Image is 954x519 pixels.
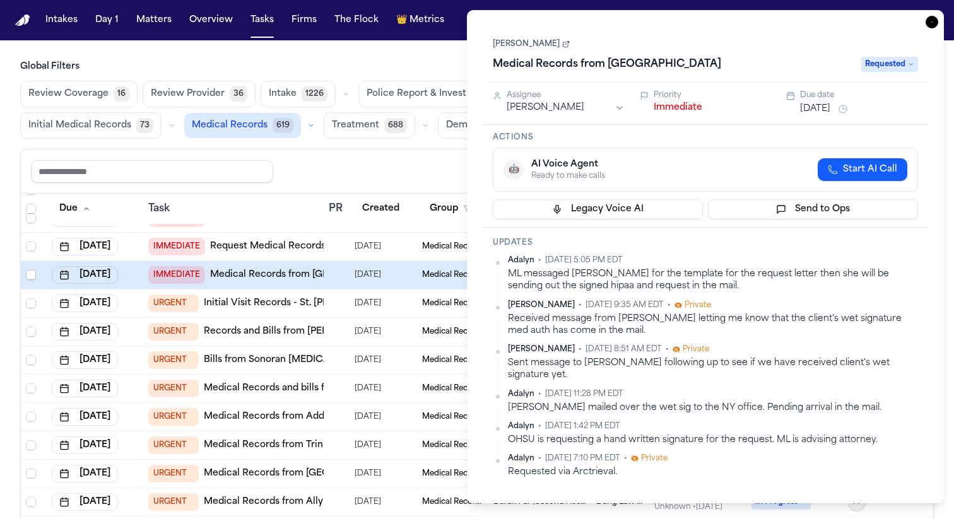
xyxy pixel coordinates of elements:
span: [DATE] 9:35 AM EDT [586,300,664,310]
button: Tasks [245,9,279,32]
div: Requested via Arctrieval. [508,466,918,478]
button: Snooze task [835,102,851,117]
span: 73 [136,118,153,133]
span: • [538,255,541,265]
button: Add update [493,486,548,501]
button: Overview [184,9,238,32]
button: Firms [286,9,322,32]
a: Home [15,15,30,26]
span: Start AI Call [843,163,897,176]
span: • [538,453,541,464]
span: Private [685,300,711,310]
span: [DATE] 1:42 PM EDT [545,421,620,431]
span: • [579,344,582,354]
button: Day 1 [90,9,124,32]
div: Due date [800,90,918,100]
span: Demand Letter [446,119,514,132]
span: 36 [230,86,247,102]
div: ML messaged [PERSON_NAME] for the template for the request letter then she will be sending out th... [508,268,918,293]
span: Adalyn [508,255,534,265]
div: [PERSON_NAME] mailed over the wet sig to the NY office. Pending arrival in the mail. [508,402,918,414]
span: • [579,300,582,310]
h3: Global Filters [20,61,934,73]
a: [PERSON_NAME] [493,39,570,49]
span: Treatment [332,119,379,132]
span: • [666,344,669,354]
span: Adalyn [508,453,534,464]
h3: Updates [493,238,918,248]
div: Sent message to [PERSON_NAME] following up to see if we have received client's wet signature yet. [508,357,918,382]
span: [PERSON_NAME] [508,300,575,310]
div: AI Voice Agent [531,158,605,171]
span: Police Report & Investigation [367,88,497,100]
span: 619 [273,118,293,133]
button: Medical Records619 [184,113,301,138]
span: Review Coverage [28,88,109,100]
button: Intakes [40,9,83,32]
h1: Medical Records from [GEOGRAPHIC_DATA] [488,54,726,74]
button: Treatment688 [324,112,415,139]
span: • [668,300,671,310]
div: OHSU is requesting a hand written signature for the request. ML is advising attorney. [508,434,918,446]
span: [DATE] 11:28 PM EDT [545,389,623,399]
div: Priority [654,90,772,100]
span: Intake [269,88,297,100]
button: Demand Letter272 [438,112,550,139]
span: 1226 [302,86,327,102]
h3: Actions [493,132,918,143]
span: 🤖 [509,163,519,176]
span: Adalyn [508,421,534,431]
span: Initial Medical Records [28,119,131,132]
button: Matters [131,9,177,32]
span: • [538,421,541,431]
span: • [538,389,541,399]
div: Ready to make calls [531,171,605,181]
button: Review Provider36 [143,81,256,107]
span: [DATE] 8:51 AM EDT [586,344,662,354]
span: [DATE] 5:05 PM EDT [545,255,623,265]
button: Immediate [654,102,702,114]
button: Police Report & Investigation318 [358,81,531,107]
span: Requested [861,57,918,72]
span: [PERSON_NAME] [508,344,575,354]
img: Finch Logo [15,15,30,26]
div: Assignee [507,90,625,100]
button: [DATE] [800,103,830,115]
button: crownMetrics [391,9,449,32]
span: Private [683,344,709,354]
span: Medical Records [192,119,268,132]
button: Start AI Call [818,158,907,181]
span: Private [641,453,668,464]
span: 688 [384,118,407,133]
button: The Flock [329,9,384,32]
button: Initial Medical Records73 [20,112,162,139]
span: • [624,453,627,464]
span: Review Provider [151,88,225,100]
button: Review Coverage16 [20,81,138,107]
span: [DATE] 7:10 PM EDT [545,453,620,464]
div: Received message from [PERSON_NAME] letting me know that the client's wet signature med auth has ... [508,313,918,337]
button: Legacy Voice AI [493,199,703,219]
button: Intake1226 [261,81,336,107]
button: Send to Ops [708,199,918,219]
span: 16 [114,86,129,102]
span: Adalyn [508,389,534,399]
